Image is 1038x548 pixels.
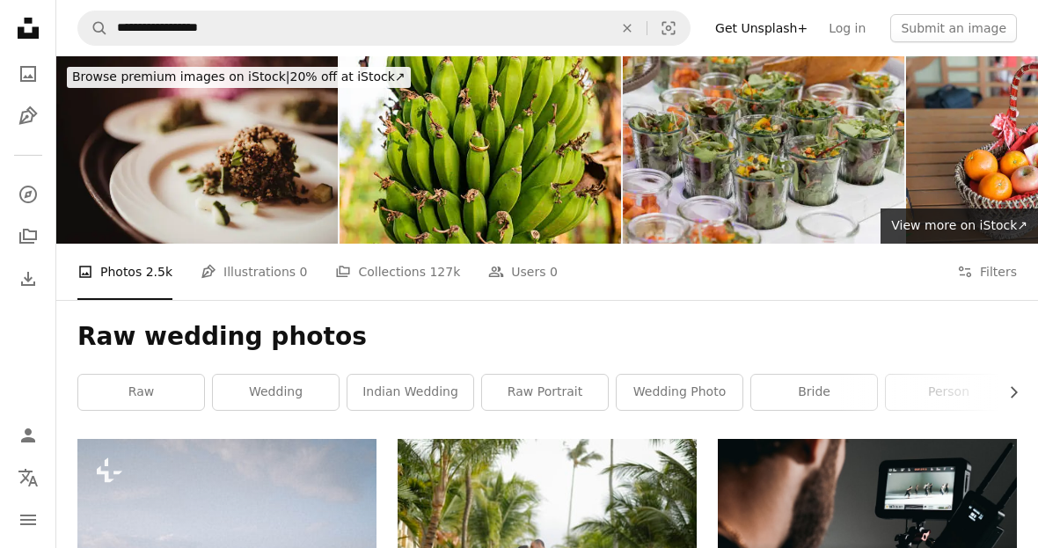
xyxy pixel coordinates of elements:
[11,177,46,212] a: Explore
[72,69,406,84] span: 20% off at iStock ↗
[623,56,904,244] img: Individual Fresh Garden Salads Served in Glass Jars at Catering Event
[11,56,46,91] a: Photos
[72,69,289,84] span: Browse premium images on iStock |
[886,375,1012,410] a: person
[300,262,308,281] span: 0
[482,375,608,410] a: raw portrait
[998,375,1017,410] button: scroll list to the right
[11,11,46,49] a: Home — Unsplash
[11,460,46,495] button: Language
[617,375,742,410] a: wedding photo
[213,375,339,410] a: wedding
[77,11,691,46] form: Find visuals sitewide
[340,56,621,244] img: Banana Edible Fruit Elongated Plants Raw Green Farm Fresh Produce Wedding Rings
[881,208,1038,244] a: View more on iStock↗
[957,244,1017,300] button: Filters
[78,11,108,45] button: Search Unsplash
[78,375,204,410] a: raw
[818,14,876,42] a: Log in
[429,262,460,281] span: 127k
[550,262,558,281] span: 0
[11,99,46,134] a: Illustrations
[335,244,460,300] a: Collections 127k
[398,530,697,546] a: bridge and groom kissing
[705,14,818,42] a: Get Unsplash+
[11,261,46,296] a: Download History
[347,375,473,410] a: indian wedding
[11,219,46,254] a: Collections
[890,14,1017,42] button: Submit an image
[751,375,877,410] a: bride
[56,56,421,99] a: Browse premium images on iStock|20% off at iStock↗
[488,244,558,300] a: Users 0
[647,11,690,45] button: Visual search
[77,321,1017,353] h1: Raw wedding photos
[201,244,307,300] a: Illustrations 0
[56,56,338,244] img: Quinoa salad with cucumbers and raspberry vinegarette
[11,418,46,453] a: Log in / Sign up
[891,218,1027,232] span: View more on iStock ↗
[608,11,647,45] button: Clear
[11,502,46,537] button: Menu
